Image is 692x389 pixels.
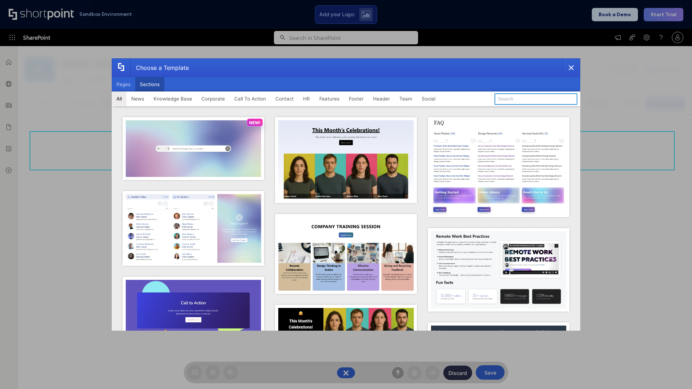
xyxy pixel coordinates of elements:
[298,91,315,106] button: HR
[494,93,577,105] input: Search
[149,91,197,106] button: Knowledge Base
[112,77,135,91] button: Pages
[197,91,230,106] button: Corporate
[368,91,395,106] button: Header
[315,91,344,106] button: Features
[417,91,440,106] button: Social
[130,59,189,77] div: Choose a Template
[656,354,692,389] iframe: Chat Widget
[344,91,368,106] button: Footer
[127,91,149,106] button: News
[395,91,417,106] button: Team
[271,91,298,106] button: Contact
[135,77,164,91] button: Sections
[112,58,580,331] div: template selector
[249,120,261,125] p: NEW!
[230,91,271,106] button: Call To Action
[112,91,127,106] button: All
